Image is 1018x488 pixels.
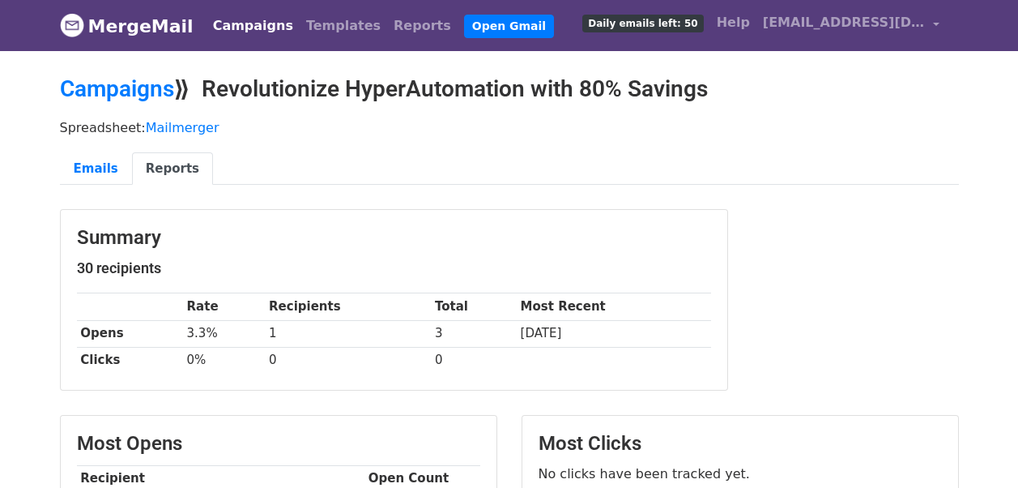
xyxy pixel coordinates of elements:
[132,152,213,186] a: Reports
[60,152,132,186] a: Emails
[464,15,554,38] a: Open Gmail
[763,13,925,32] span: [EMAIL_ADDRESS][DOMAIN_NAME]
[431,347,517,374] td: 0
[517,293,711,320] th: Most Recent
[710,6,756,39] a: Help
[265,320,431,347] td: 1
[576,6,709,39] a: Daily emails left: 50
[77,226,711,250] h3: Summary
[77,347,183,374] th: Clicks
[207,10,300,42] a: Campaigns
[60,9,194,43] a: MergeMail
[77,432,480,456] h3: Most Opens
[265,347,431,374] td: 0
[60,75,174,102] a: Campaigns
[539,465,942,482] p: No clicks have been tracked yet.
[60,13,84,37] img: MergeMail logo
[77,320,183,347] th: Opens
[77,259,711,277] h5: 30 recipients
[60,75,959,103] h2: ⟫ Revolutionize HyperAutomation with 80% Savings
[265,293,431,320] th: Recipients
[756,6,946,45] a: [EMAIL_ADDRESS][DOMAIN_NAME]
[146,120,219,135] a: Mailmerger
[183,347,266,374] td: 0%
[300,10,387,42] a: Templates
[431,293,517,320] th: Total
[431,320,517,347] td: 3
[183,320,266,347] td: 3.3%
[183,293,266,320] th: Rate
[582,15,703,32] span: Daily emails left: 50
[539,432,942,456] h3: Most Clicks
[517,320,711,347] td: [DATE]
[60,119,959,136] p: Spreadsheet:
[387,10,458,42] a: Reports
